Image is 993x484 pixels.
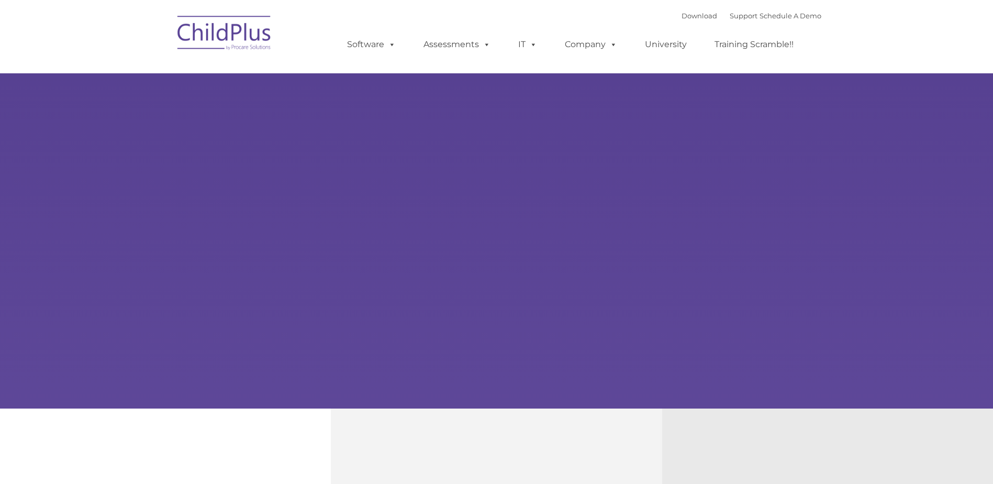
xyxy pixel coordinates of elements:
a: Company [554,34,628,55]
a: Assessments [413,34,501,55]
a: Download [682,12,717,20]
a: University [634,34,697,55]
a: Support [730,12,757,20]
img: ChildPlus by Procare Solutions [172,8,277,61]
font: | [682,12,821,20]
a: Training Scramble!! [704,34,804,55]
a: IT [508,34,548,55]
a: Software [337,34,406,55]
a: Schedule A Demo [760,12,821,20]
